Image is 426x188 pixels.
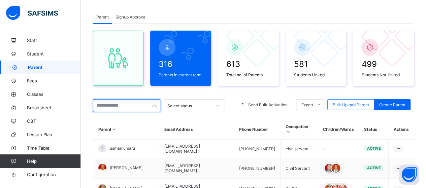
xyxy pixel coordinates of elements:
th: Email Address [159,119,234,140]
td: civil servant [280,140,318,158]
span: Students Linked [294,72,338,77]
td: Civil Servant [280,158,318,179]
span: Broadsheet [27,105,81,110]
td: [PHONE_NUMBER] [234,140,280,158]
span: Student [27,51,81,57]
span: Lesson Plan [27,132,81,137]
span: 499 [361,59,405,69]
th: Occupation [280,119,318,140]
span: active [367,165,381,170]
span: Signup Approval [116,14,146,20]
span: 581 [294,59,338,69]
button: Open asap [399,164,419,185]
span: Parent [96,14,109,20]
i: Sort in Ascending Order [111,127,117,132]
th: Status [359,119,389,140]
td: [PHONE_NUMBER] [234,158,280,179]
span: Fees [27,78,81,83]
span: usman umaru [110,146,135,151]
span: 613 [226,59,270,69]
img: safsims [6,6,58,20]
span: Help [27,158,80,164]
span: Bulk Upload Parent [333,102,369,107]
th: Children/Wards [318,119,359,140]
span: Parent [28,65,81,70]
th: Actions [389,119,414,140]
span: Time Table [27,145,81,151]
i: Sort in Ascending Order [285,129,291,134]
span: Staff [27,38,81,43]
td: [EMAIL_ADDRESS][DOMAIN_NAME] [159,140,234,158]
span: CBT [27,118,81,124]
span: 316 [159,59,203,69]
span: Export [301,102,313,107]
span: Parents in current term [159,72,203,77]
span: Total no. of Parents [226,72,270,77]
span: Configuration [27,172,80,177]
span: active [367,146,381,151]
span: Classes [27,91,81,97]
span: Students Not-linked [361,72,405,77]
span: Create Parent [379,102,405,107]
div: Select status [167,103,212,108]
th: Parent [93,119,159,140]
span: [PERSON_NAME] [110,165,142,170]
th: Phone Number [234,119,280,140]
td: [EMAIL_ADDRESS][DOMAIN_NAME] [159,158,234,179]
span: Send Bulk Activation [248,102,288,107]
